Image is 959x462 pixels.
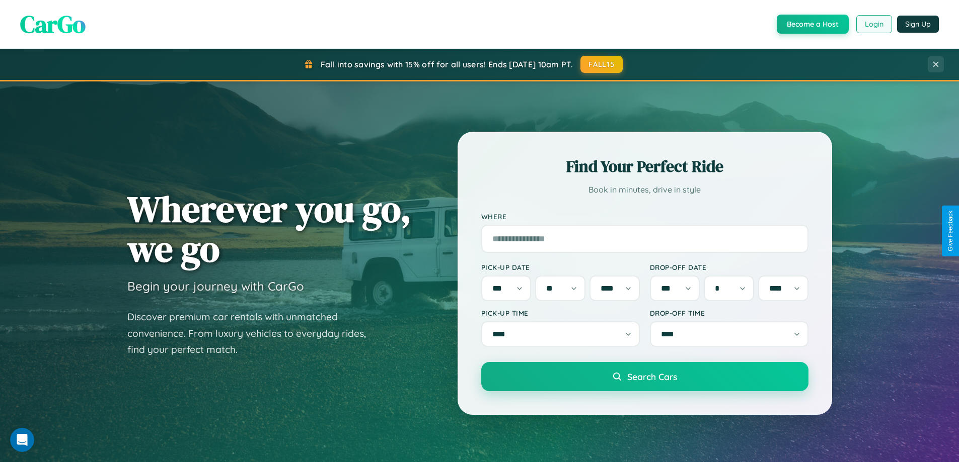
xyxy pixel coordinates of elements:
button: FALL15 [580,56,623,73]
p: Book in minutes, drive in style [481,182,808,197]
iframe: Intercom live chat [10,428,34,452]
label: Pick-up Date [481,263,640,271]
button: Become a Host [777,15,849,34]
button: Search Cars [481,362,808,391]
label: Where [481,212,808,221]
button: Sign Up [897,16,939,33]
span: Search Cars [627,371,677,382]
button: Login [856,15,892,33]
label: Drop-off Date [650,263,808,271]
span: CarGo [20,8,86,41]
p: Discover premium car rentals with unmatched convenience. From luxury vehicles to everyday rides, ... [127,309,379,358]
label: Drop-off Time [650,309,808,317]
label: Pick-up Time [481,309,640,317]
h3: Begin your journey with CarGo [127,279,304,294]
span: Fall into savings with 15% off for all users! Ends [DATE] 10am PT. [321,59,573,69]
h1: Wherever you go, we go [127,189,411,268]
div: Give Feedback [947,211,954,251]
h2: Find Your Perfect Ride [481,155,808,177]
